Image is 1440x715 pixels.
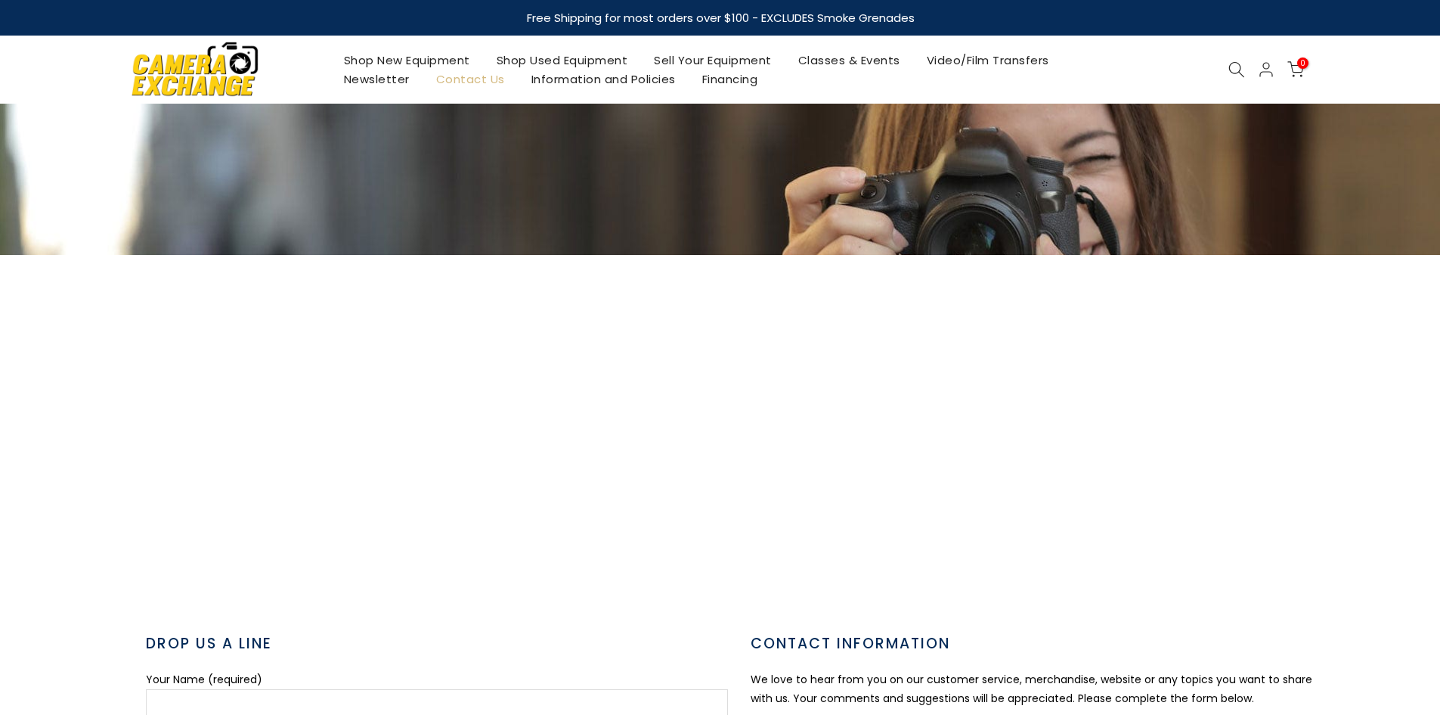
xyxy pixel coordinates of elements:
h3: DROP US A LINE [146,633,728,655]
a: Contact Us [423,70,518,89]
p: We love to hear from you on our customer service, merchandise, website or any topics you want to ... [751,670,1333,708]
a: Information and Policies [518,70,689,89]
a: Classes & Events [785,51,913,70]
a: Shop New Equipment [330,51,483,70]
strong: Free Shipping for most orders over $100 - EXCLUDES Smoke Grenades [526,10,914,26]
a: Newsletter [330,70,423,89]
span: 0 [1297,58,1308,69]
a: Video/Film Transfers [913,51,1062,70]
a: 0 [1287,61,1304,78]
a: Sell Your Equipment [641,51,785,70]
a: Shop Used Equipment [483,51,641,70]
label: Your Name (required) [146,672,262,687]
h3: CONTACT INFORMATION [751,633,1333,655]
a: Financing [689,70,771,89]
